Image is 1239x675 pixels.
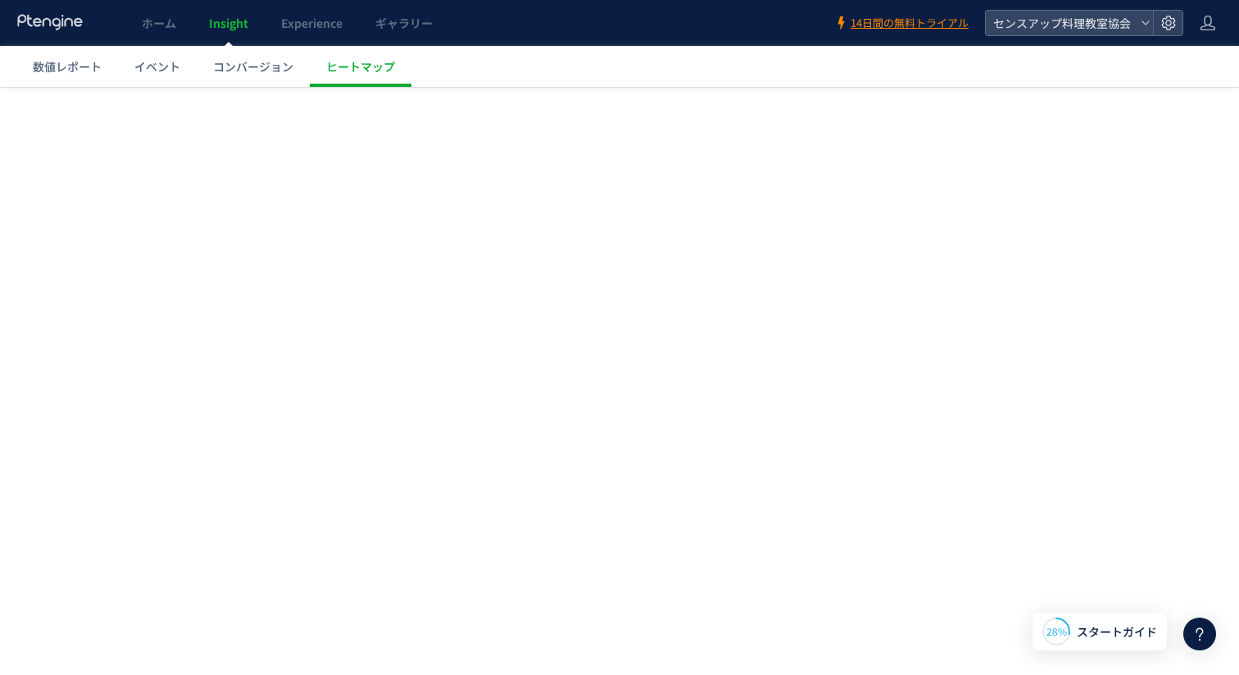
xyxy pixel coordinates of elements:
span: Experience [281,15,343,31]
span: イベント [134,58,180,75]
span: ホーム [142,15,176,31]
span: スタートガイド [1077,623,1157,641]
span: コンバージョン [213,58,293,75]
span: ヒートマップ [326,58,395,75]
span: ギャラリー [375,15,433,31]
span: 数値レポート [33,58,102,75]
span: センスアップ料理教室協会 [988,11,1134,35]
span: 14日間の無料トライアル [851,16,969,31]
span: 28% [1046,624,1067,638]
span: Insight [209,15,248,31]
a: 14日間の無料トライアル [834,16,969,31]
